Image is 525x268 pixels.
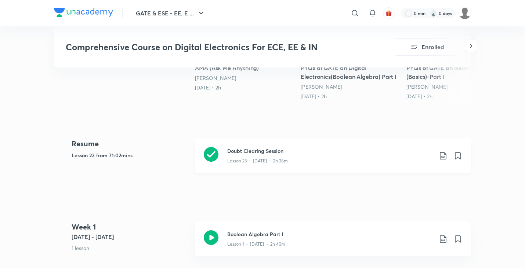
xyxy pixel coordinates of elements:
div: 23rd May • 2h [301,93,401,100]
h3: Comprehensive Course on Digital Electronics For ECE, EE & IN [66,42,353,52]
button: avatar [383,7,395,19]
h5: PYQs of GATE on Network Theory (Basics)-Part I [406,63,506,81]
h5: PYQs of GATE on Digital Electronics(Boolean Algebra) Part I [301,63,401,81]
a: [PERSON_NAME] [301,83,342,90]
div: 28th Apr • 2h [195,84,295,91]
h3: Doubt Clearing Session [227,147,433,155]
a: [PERSON_NAME] [406,83,448,90]
p: Lesson 23 • [DATE] • 2h 26m [227,158,288,164]
button: GATE & ESE - EE, E ... [131,6,210,21]
div: Aditya Kanwal [195,74,295,82]
h5: [DATE] - [DATE] [72,232,189,241]
h5: AMA (Ask Me Anything) [195,63,295,72]
a: Boolean Algebra Part ILesson 1 • [DATE] • 2h 40m [195,221,471,265]
img: Tarun Kumar [459,7,471,19]
button: Enrolled [395,38,459,56]
a: [PERSON_NAME] [195,74,236,81]
h5: Lesson 23 from 71:02mins [72,151,189,159]
img: avatar [385,10,392,16]
div: Aditya Kanwal [301,83,401,91]
img: streak [430,10,437,17]
h4: Resume [72,138,189,149]
h4: Week 1 [72,221,189,232]
div: 3rd Jun • 2h [406,93,506,100]
img: Company Logo [54,8,113,17]
div: Aditya Kanwal [406,83,506,91]
a: Doubt Clearing SessionLesson 23 • [DATE] • 2h 26m [195,138,471,182]
p: Lesson 1 • [DATE] • 2h 40m [227,241,285,247]
h3: Boolean Algebra Part I [227,230,433,238]
p: 1 lesson [72,244,189,252]
a: Company Logo [54,8,113,19]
